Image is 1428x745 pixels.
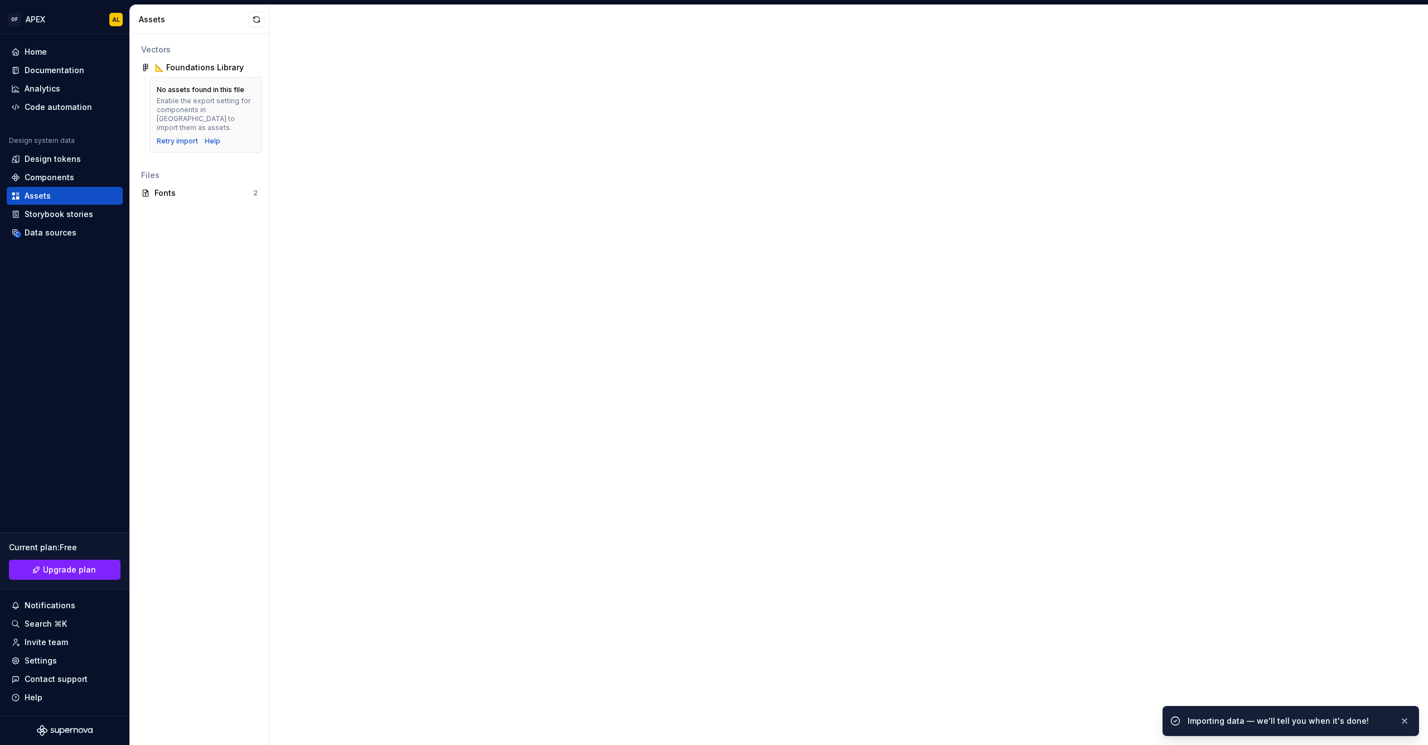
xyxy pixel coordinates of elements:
[137,59,262,76] a: 📐 Foundations Library
[25,209,93,220] div: Storybook stories
[205,137,220,146] a: Help
[25,600,75,611] div: Notifications
[7,187,123,205] a: Assets
[141,44,258,55] div: Vectors
[2,7,127,31] button: OFAPEXAL
[25,655,57,666] div: Settings
[25,172,74,183] div: Components
[1188,715,1391,727] div: Importing data — we'll tell you when it's done!
[25,102,92,113] div: Code automation
[137,184,262,202] a: Fonts2
[253,189,258,198] div: 2
[25,618,67,629] div: Search ⌘K
[7,43,123,61] a: Home
[25,153,81,165] div: Design tokens
[7,98,123,116] a: Code automation
[112,15,120,24] div: AL
[141,170,258,181] div: Files
[155,62,244,73] div: 📐 Foundations Library
[25,637,68,648] div: Invite team
[7,205,123,223] a: Storybook stories
[25,692,42,703] div: Help
[25,190,51,201] div: Assets
[9,136,75,145] div: Design system data
[43,564,96,575] span: Upgrade plan
[9,542,120,553] div: Current plan : Free
[25,65,84,76] div: Documentation
[7,169,123,186] a: Components
[7,150,123,168] a: Design tokens
[7,670,123,688] button: Contact support
[7,633,123,651] a: Invite team
[26,14,45,25] div: APEX
[157,85,244,94] div: No assets found in this file
[25,674,88,685] div: Contact support
[7,615,123,633] button: Search ⌘K
[7,80,123,98] a: Analytics
[157,97,255,132] div: Enable the export setting for components in [GEOGRAPHIC_DATA] to import them as assets.
[37,725,93,736] svg: Supernova Logo
[25,227,76,238] div: Data sources
[9,560,120,580] a: Upgrade plan
[8,13,21,26] div: OF
[157,137,198,146] button: Retry import
[25,83,60,94] div: Analytics
[7,597,123,614] button: Notifications
[155,188,253,199] div: Fonts
[7,224,123,242] a: Data sources
[7,652,123,670] a: Settings
[139,14,249,25] div: Assets
[7,61,123,79] a: Documentation
[7,689,123,706] button: Help
[25,46,47,57] div: Home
